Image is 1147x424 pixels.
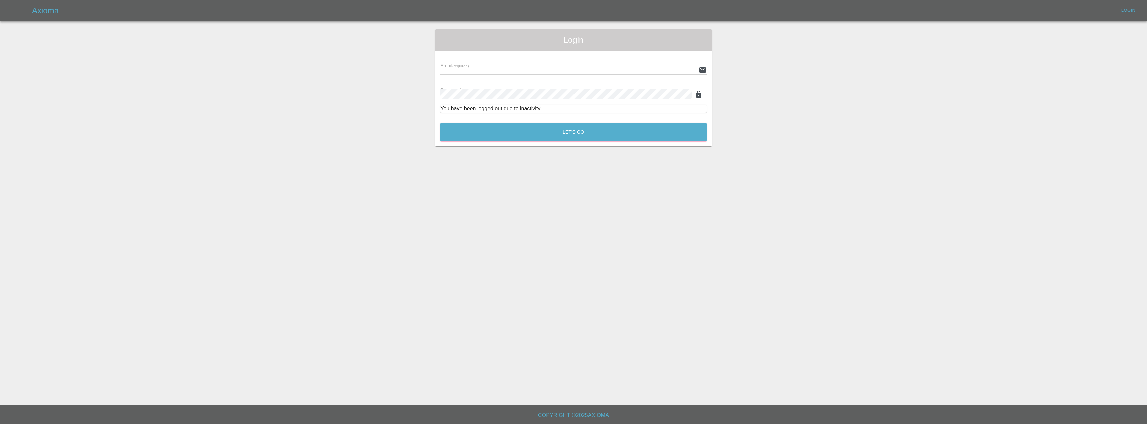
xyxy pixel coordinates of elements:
[440,87,478,93] span: Password
[1118,5,1139,16] a: Login
[461,88,478,92] small: (required)
[440,105,707,113] div: You have been logged out due to inactivity
[440,35,707,45] span: Login
[440,123,707,141] button: Let's Go
[440,63,469,68] span: Email
[5,411,1142,420] h6: Copyright © 2025 Axioma
[32,5,59,16] h5: Axioma
[452,64,469,68] small: (required)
